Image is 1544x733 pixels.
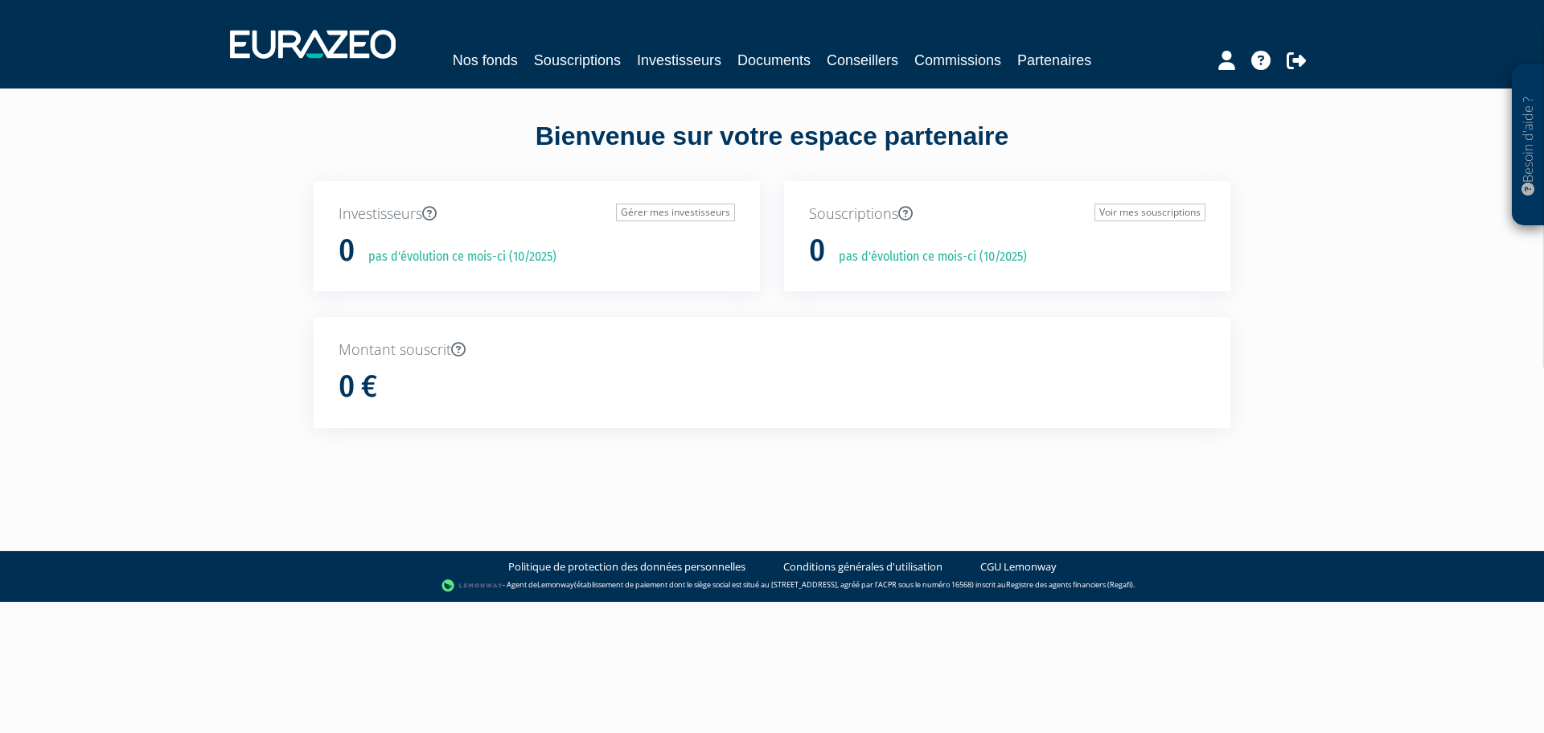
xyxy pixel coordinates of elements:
h1: 0 [339,234,355,268]
a: Commissions [914,49,1001,72]
a: Gérer mes investisseurs [616,204,735,221]
a: Partenaires [1017,49,1091,72]
p: Souscriptions [809,204,1205,224]
a: Souscriptions [534,49,621,72]
a: Registre des agents financiers (Regafi) [1006,579,1133,590]
p: pas d'évolution ce mois-ci (10/2025) [357,248,556,266]
p: Besoin d'aide ? [1519,73,1538,218]
a: Voir mes souscriptions [1094,204,1205,221]
div: Bienvenue sur votre espace partenaire [302,118,1242,181]
a: Politique de protection des données personnelles [508,559,745,574]
h1: 0 € [339,370,377,404]
a: Lemonway [537,579,574,590]
a: Nos fonds [453,49,518,72]
a: Investisseurs [637,49,721,72]
p: Investisseurs [339,204,735,224]
p: pas d'évolution ce mois-ci (10/2025) [827,248,1027,266]
a: Conditions générales d'utilisation [783,559,942,574]
a: Documents [737,49,811,72]
div: - Agent de (établissement de paiement dont le siège social est situé au [STREET_ADDRESS], agréé p... [16,578,1528,594]
img: logo-lemonway.png [441,578,503,594]
p: Montant souscrit [339,340,1205,360]
h1: 0 [809,234,825,268]
a: Conseillers [827,49,898,72]
a: CGU Lemonway [980,559,1057,574]
img: 1732889491-logotype_eurazeo_blanc_rvb.png [230,30,396,59]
